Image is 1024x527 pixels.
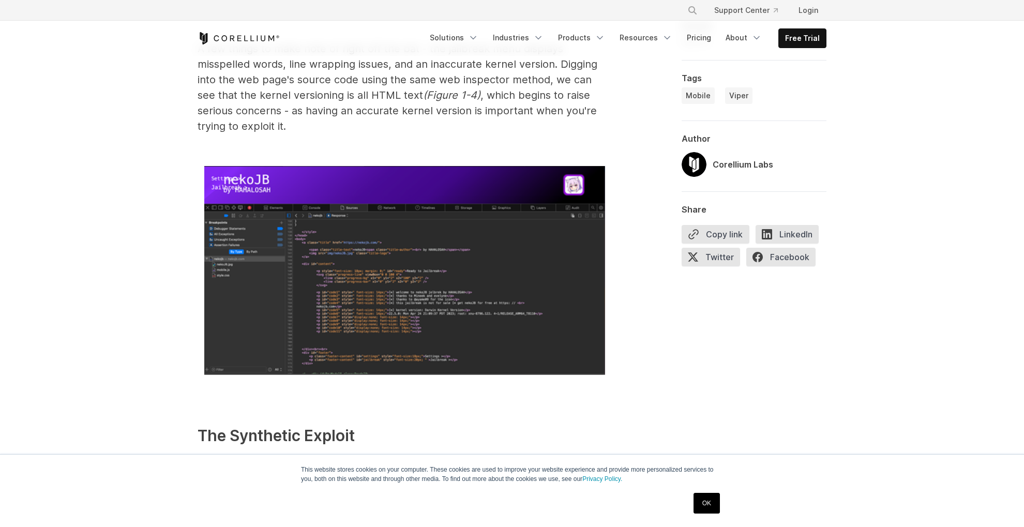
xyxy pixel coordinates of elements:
[719,28,768,47] a: About
[682,87,715,104] a: Mobile
[682,133,826,144] div: Author
[682,248,746,270] a: Twitter
[686,91,711,101] span: Mobile
[301,465,723,484] p: This website stores cookies on your computer. These cookies are used to improve your website expe...
[682,225,749,244] button: Copy link
[198,32,280,44] a: Corellium Home
[682,73,826,83] div: Tags
[729,91,748,101] span: Viper
[756,225,825,248] a: LinkedIn
[682,204,826,215] div: Share
[424,28,485,47] a: Solutions
[713,158,773,171] div: Corellium Labs
[675,1,826,20] div: Navigation Menu
[613,28,679,47] a: Resources
[746,248,816,266] span: Facebook
[790,1,826,20] a: Login
[683,1,702,20] button: Search
[582,475,622,483] a: Privacy Policy.
[682,248,740,266] span: Twitter
[756,225,819,244] span: LinkedIn
[204,166,605,375] img: undefined-Oct-14-2025-01-24-26-1380-PM.png
[681,28,717,47] a: Pricing
[694,493,720,514] a: OK
[552,28,611,47] a: Products
[682,152,706,177] img: Corellium Labs
[424,28,826,48] div: Navigation Menu
[725,87,752,104] a: Viper
[487,28,550,47] a: Industries
[746,248,822,270] a: Facebook
[779,29,826,48] a: Free Trial
[706,1,786,20] a: Support Center
[423,89,480,101] span: (Figure 1-4)
[198,426,355,445] span: The Synthetic Exploit
[198,89,597,132] span: , which begins to raise serious concerns - as having an accurate kernel version is important when...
